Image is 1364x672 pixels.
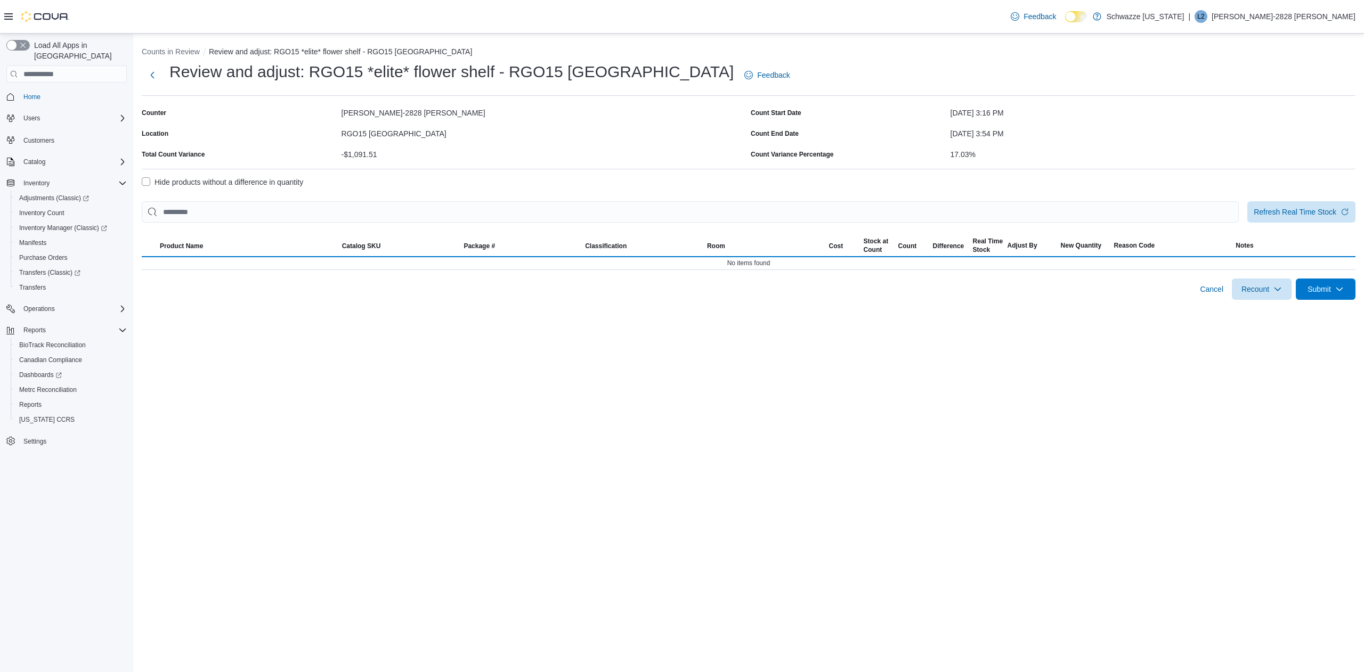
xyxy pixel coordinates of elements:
button: Metrc Reconciliation [11,382,131,397]
span: Load All Apps in [GEOGRAPHIC_DATA] [30,40,127,61]
nav: An example of EuiBreadcrumbs [142,46,1355,59]
button: Room [705,240,827,252]
span: Reports [19,324,127,337]
button: Count [896,240,931,252]
span: Adjustments (Classic) [19,194,89,202]
button: Cost [827,240,862,252]
label: Hide products without a difference in quantity [142,176,303,189]
span: Package # [464,242,495,250]
img: Cova [21,11,69,22]
span: Reason Code [1114,241,1155,250]
span: Inventory [23,179,50,187]
span: Catalog [19,155,127,168]
a: Feedback [1006,6,1060,27]
a: Transfers (Classic) [11,265,131,280]
span: Inventory Manager (Classic) [15,222,127,234]
a: Canadian Compliance [15,354,86,366]
button: Settings [2,433,131,449]
a: Inventory Manager (Classic) [11,220,131,235]
div: New Quantity [1061,241,1102,250]
button: Reports [2,323,131,338]
span: Notes [1236,241,1253,250]
span: Reports [15,398,127,411]
button: Operations [19,302,59,315]
span: Purchase Orders [15,251,127,264]
button: Users [19,112,44,125]
div: [DATE] 3:54 PM [951,125,1355,138]
div: Count Variance Percentage [751,150,833,159]
span: Dashboards [19,371,62,379]
div: RGO15 [GEOGRAPHIC_DATA] [342,125,746,138]
span: Users [23,114,40,122]
div: [PERSON_NAME]-2828 [PERSON_NAME] [342,104,746,117]
span: Metrc Reconciliation [15,383,127,396]
span: Settings [19,435,127,448]
a: Metrc Reconciliation [15,383,81,396]
a: Dashboards [15,368,66,381]
button: Operations [2,301,131,316]
span: Submit [1308,284,1331,294]
div: -$1,091.51 [342,146,746,159]
span: Cancel [1200,284,1223,294]
span: Operations [23,305,55,313]
p: | [1188,10,1190,23]
button: Users [2,111,131,126]
span: Dashboards [15,368,127,381]
span: Settings [23,437,46,446]
span: Purchase Orders [19,253,68,262]
span: Inventory Count [19,209,64,217]
span: Manifests [19,239,46,247]
span: Refresh Real Time Stock [1254,207,1336,217]
div: Stock [973,245,1003,254]
span: Canadian Compliance [15,354,127,366]
button: [US_STATE] CCRS [11,412,131,427]
span: Adjustments (Classic) [15,192,127,204]
a: Reports [15,398,46,411]
a: Dashboards [11,367,131,382]
span: Transfers [15,281,127,294]
a: Adjustments (Classic) [11,191,131,206]
button: Reports [19,324,50,337]
a: Adjustments (Classic) [15,192,93,204]
span: Reports [19,400,42,409]
button: Inventory Count [11,206,131,220]
div: 17.03% [951,146,1355,159]
span: Catalog SKU [342,242,381,250]
button: Inventory [19,177,54,190]
span: Home [23,93,40,101]
a: Home [19,91,45,103]
div: Real Time [973,237,1003,245]
h1: Review and adjust: RGO15 *elite* flower shelf - RGO15 [GEOGRAPHIC_DATA] [169,61,734,83]
button: Stock atCount [862,235,896,256]
span: Adjust By [1008,241,1037,250]
a: Customers [19,134,59,147]
button: Refresh Real Time Stock [1247,201,1355,223]
button: Product Name [158,240,340,252]
span: Inventory [19,177,127,190]
button: BioTrack Reconciliation [11,338,131,353]
button: Review and adjust: RGO15 *elite* flower shelf - RGO15 [GEOGRAPHIC_DATA] [209,47,472,56]
button: Catalog [19,155,50,168]
button: Manifests [11,235,131,250]
span: Dark Mode [1065,22,1066,23]
button: Classification [583,240,705,252]
button: Package # [461,240,583,252]
a: Transfers (Classic) [15,266,85,279]
button: Counts in Review [142,47,200,56]
div: Count [864,245,889,254]
span: Washington CCRS [15,413,127,426]
p: [PERSON_NAME]-2828 [PERSON_NAME] [1212,10,1355,23]
button: Transfers [11,280,131,295]
input: Dark Mode [1065,11,1087,22]
span: [US_STATE] CCRS [19,415,75,424]
span: Room [707,242,725,250]
label: Count Start Date [751,109,801,117]
button: Next [142,64,163,86]
div: Stock at [864,237,889,245]
span: Stock at Count [864,237,889,254]
span: Feedback [1024,11,1056,22]
span: Transfers (Classic) [15,266,127,279]
span: Canadian Compliance [19,356,82,364]
span: BioTrack Reconciliation [15,339,127,351]
span: Classification [585,242,627,250]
